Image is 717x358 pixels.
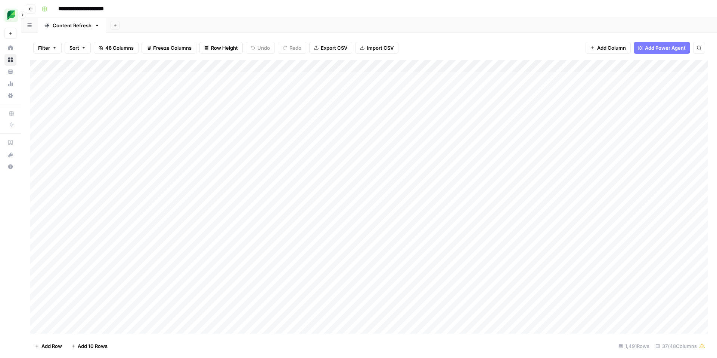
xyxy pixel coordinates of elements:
[4,9,18,22] img: SproutSocial Logo
[289,44,301,52] span: Redo
[94,42,139,54] button: 48 Columns
[4,149,16,161] button: What's new?
[586,42,631,54] button: Add Column
[4,6,16,25] button: Workspace: SproutSocial
[30,340,66,352] button: Add Row
[4,78,16,90] a: Usage
[65,42,91,54] button: Sort
[367,44,394,52] span: Import CSV
[142,42,196,54] button: Freeze Columns
[4,90,16,102] a: Settings
[321,44,347,52] span: Export CSV
[309,42,352,54] button: Export CSV
[38,44,50,52] span: Filter
[597,44,626,52] span: Add Column
[4,42,16,54] a: Home
[355,42,398,54] button: Import CSV
[645,44,686,52] span: Add Power Agent
[652,340,708,352] div: 37/48 Columns
[4,137,16,149] a: AirOps Academy
[53,22,91,29] div: Content Refresh
[5,149,16,160] div: What's new?
[153,44,192,52] span: Freeze Columns
[41,342,62,350] span: Add Row
[66,340,112,352] button: Add 10 Rows
[105,44,134,52] span: 48 Columns
[4,54,16,66] a: Browse
[278,42,306,54] button: Redo
[69,44,79,52] span: Sort
[4,161,16,173] button: Help + Support
[78,342,108,350] span: Add 10 Rows
[257,44,270,52] span: Undo
[246,42,275,54] button: Undo
[199,42,243,54] button: Row Height
[33,42,62,54] button: Filter
[38,18,106,33] a: Content Refresh
[4,66,16,78] a: Your Data
[634,42,690,54] button: Add Power Agent
[615,340,652,352] div: 1,491 Rows
[211,44,238,52] span: Row Height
